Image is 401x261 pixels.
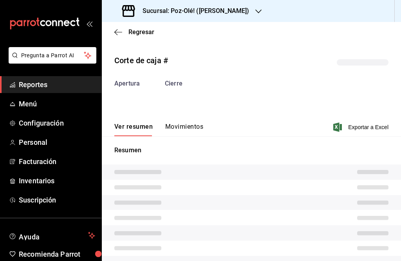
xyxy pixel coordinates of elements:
span: Menú [19,99,95,109]
button: Ver resumen [114,123,153,136]
h3: Sucursal: Poz-Olé! ([PERSON_NAME]) [136,6,249,16]
button: Exportar a Excel [335,122,388,132]
span: Facturación [19,156,95,167]
span: Regresar [128,28,154,36]
span: Pregunta a Parrot AI [21,51,84,60]
button: Movimientos [165,123,203,136]
div: Cierre [165,79,182,88]
span: Ayuda [19,231,85,240]
span: Reportes [19,79,95,90]
button: open_drawer_menu [86,20,92,27]
span: Configuración [19,118,95,128]
span: Suscripción [19,195,95,205]
div: Corte de caja # [114,55,168,66]
button: Pregunta a Parrot AI [9,47,96,64]
span: Inventarios [19,175,95,186]
p: Resumen [114,146,388,155]
span: Personal [19,137,95,148]
div: navigation tabs [114,123,203,136]
span: Recomienda Parrot [19,249,95,259]
a: Pregunta a Parrot AI [5,57,96,65]
button: Regresar [114,28,154,36]
div: Apertura [114,79,140,88]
